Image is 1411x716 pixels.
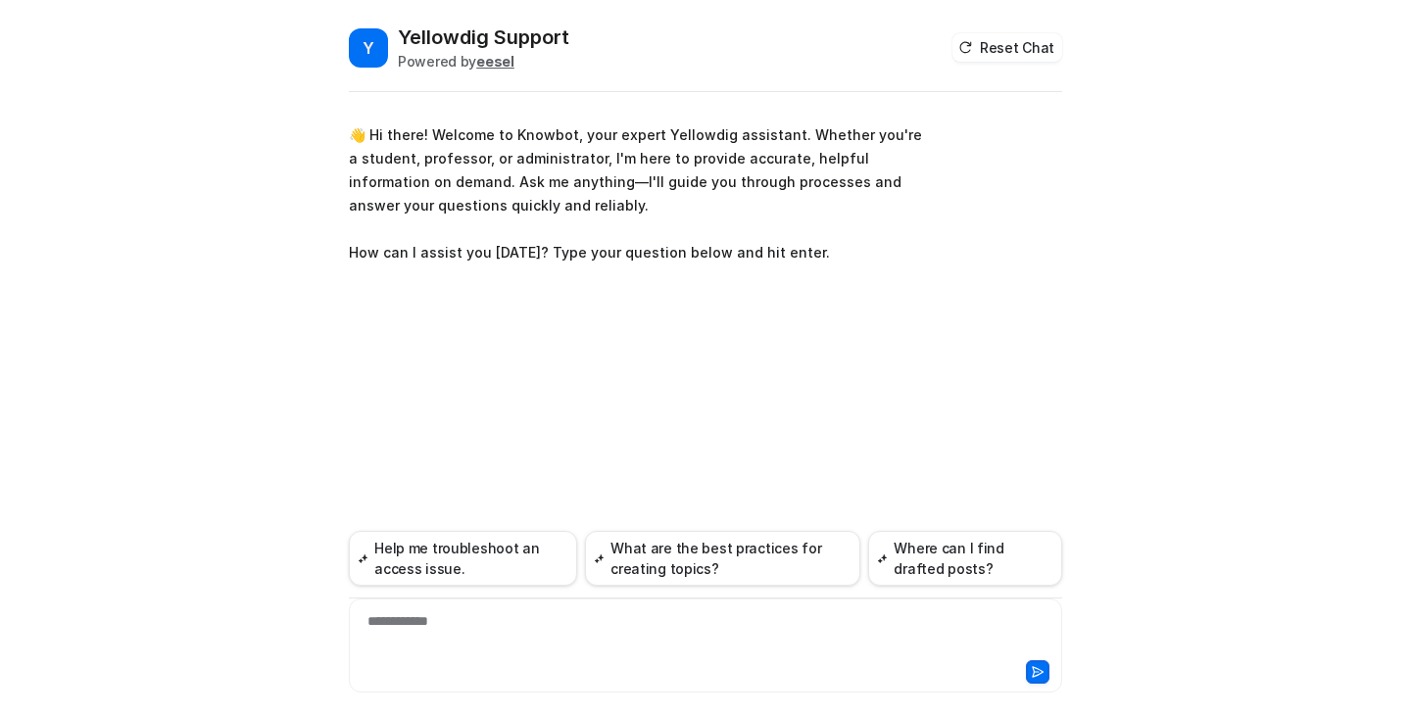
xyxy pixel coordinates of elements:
h2: Yellowdig Support [398,24,569,51]
button: Help me troubleshoot an access issue. [349,531,577,586]
p: 👋 Hi there! Welcome to Knowbot, your expert Yellowdig assistant. Whether you're a student, profes... [349,123,922,264]
b: eesel [476,53,514,70]
span: Y [349,28,388,68]
button: What are the best practices for creating topics? [585,531,860,586]
div: Powered by [398,51,569,72]
button: Where can I find drafted posts? [868,531,1062,586]
button: Reset Chat [952,33,1062,62]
